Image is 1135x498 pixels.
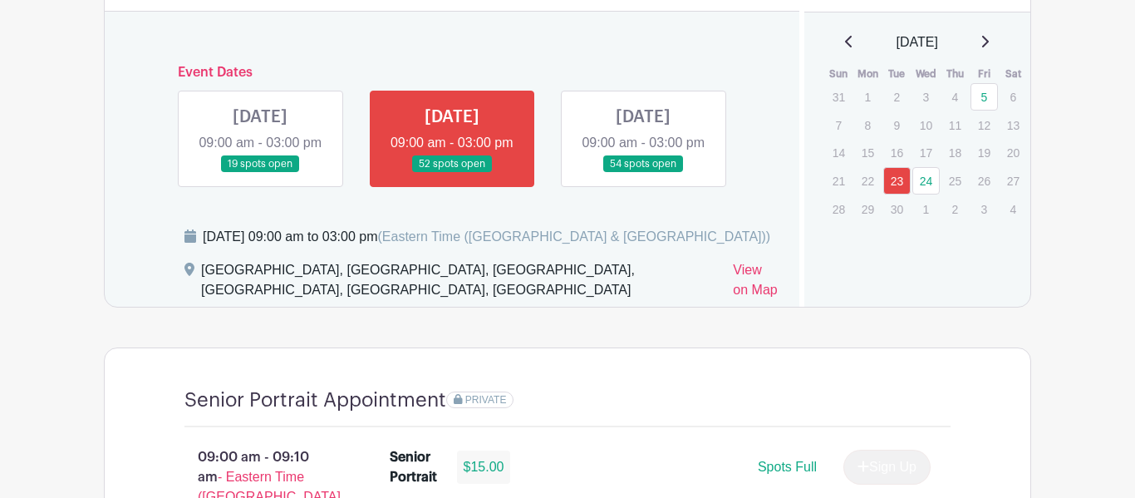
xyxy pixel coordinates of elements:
[912,112,940,138] p: 10
[854,112,882,138] p: 8
[883,140,911,165] p: 16
[825,84,852,110] p: 31
[733,260,779,307] a: View on Map
[883,196,911,222] p: 30
[999,66,1028,82] th: Sat
[941,66,970,82] th: Thu
[941,196,969,222] p: 2
[377,229,770,244] span: (Eastern Time ([GEOGRAPHIC_DATA] & [GEOGRAPHIC_DATA]))
[912,167,940,195] a: 24
[970,112,998,138] p: 12
[883,112,911,138] p: 9
[941,140,969,165] p: 18
[911,66,941,82] th: Wed
[201,260,720,307] div: [GEOGRAPHIC_DATA], [GEOGRAPHIC_DATA], [GEOGRAPHIC_DATA], [GEOGRAPHIC_DATA], [GEOGRAPHIC_DATA], [G...
[203,227,770,247] div: [DATE] 09:00 am to 03:00 pm
[390,447,437,487] div: Senior Portrait
[912,84,940,110] p: 3
[184,388,446,412] h4: Senior Portrait Appointment
[883,167,911,195] a: 23
[941,168,969,194] p: 25
[853,66,882,82] th: Mon
[457,451,511,484] div: $15.00
[854,196,882,222] p: 29
[758,460,817,474] span: Spots Full
[882,66,911,82] th: Tue
[854,140,882,165] p: 15
[1000,168,1027,194] p: 27
[1000,84,1027,110] p: 6
[912,196,940,222] p: 1
[1000,112,1027,138] p: 13
[825,168,852,194] p: 21
[1000,196,1027,222] p: 4
[941,112,969,138] p: 11
[825,112,852,138] p: 7
[854,84,882,110] p: 1
[970,196,998,222] p: 3
[1000,140,1027,165] p: 20
[825,196,852,222] p: 28
[825,140,852,165] p: 14
[970,83,998,111] a: 5
[970,168,998,194] p: 26
[941,84,969,110] p: 4
[165,65,739,81] h6: Event Dates
[854,168,882,194] p: 22
[970,140,998,165] p: 19
[897,32,938,52] span: [DATE]
[912,140,940,165] p: 17
[465,394,507,406] span: PRIVATE
[824,66,853,82] th: Sun
[883,84,911,110] p: 2
[970,66,999,82] th: Fri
